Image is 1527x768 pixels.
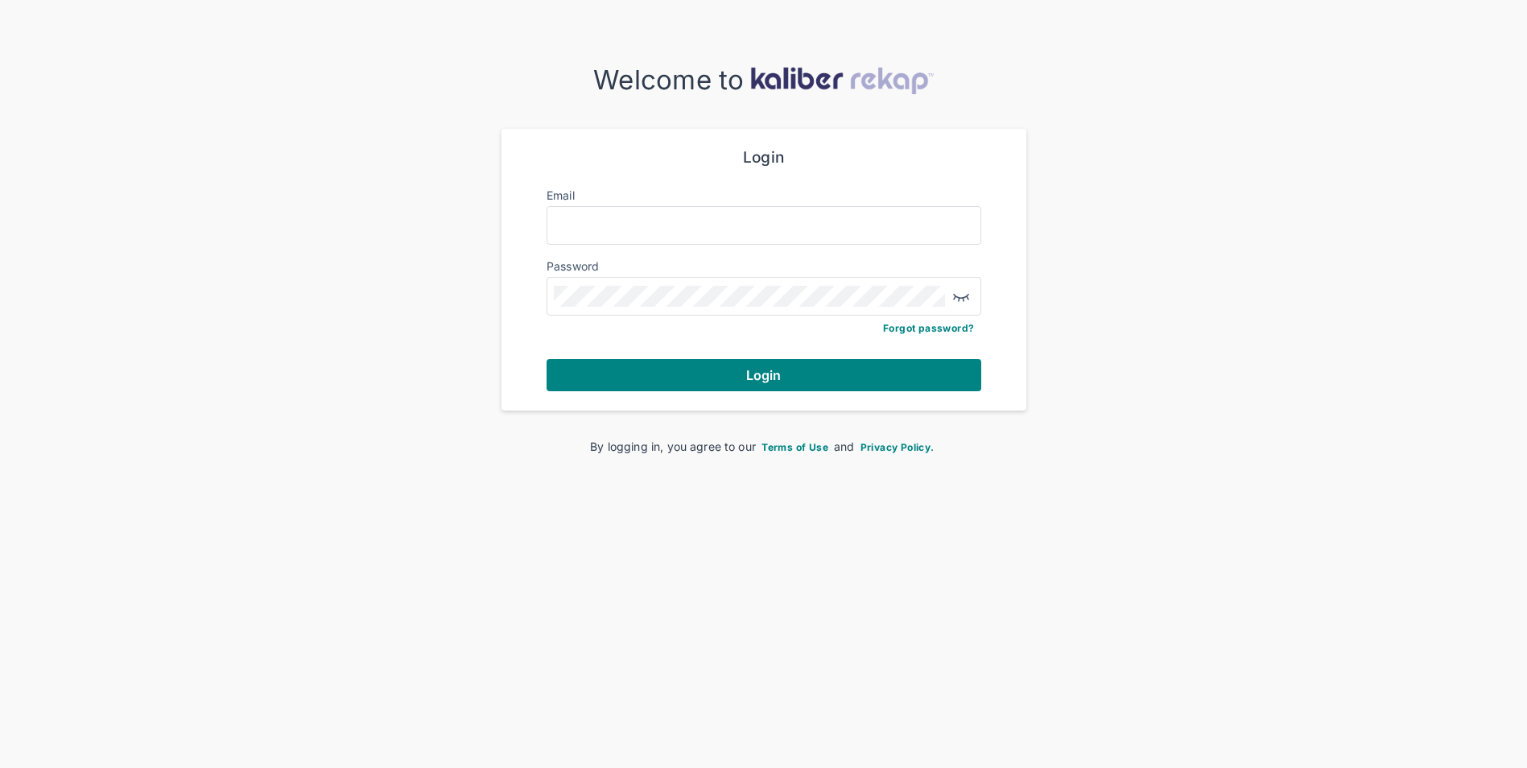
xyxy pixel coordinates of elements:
div: Login [547,148,981,167]
button: Login [547,359,981,391]
span: Privacy Policy. [860,441,935,453]
img: kaliber-logo [750,67,934,94]
div: By logging in, you agree to our and [527,438,1001,455]
label: Email [547,188,575,202]
label: Password [547,259,600,273]
a: Privacy Policy. [858,440,937,453]
span: Login [746,367,782,383]
span: Terms of Use [761,441,828,453]
img: eye-closed.fa43b6e4.svg [951,287,971,306]
a: Forgot password? [883,322,974,334]
a: Terms of Use [759,440,831,453]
